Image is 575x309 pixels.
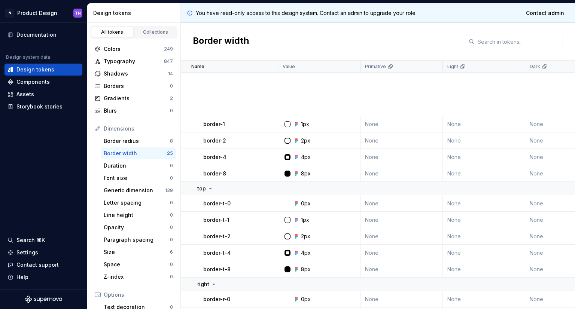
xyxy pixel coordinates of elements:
[16,236,45,244] div: Search ⌘K
[104,45,164,53] div: Colors
[197,185,206,192] p: top
[104,95,170,102] div: Gradients
[197,281,209,288] p: right
[16,91,34,98] div: Assets
[443,261,525,278] td: None
[104,58,164,65] div: Typography
[301,233,310,240] div: 2px
[4,101,82,113] a: Storybook stories
[301,216,309,224] div: 1px
[365,64,386,70] p: Primative
[170,224,173,230] div: 0
[301,170,311,177] div: 8px
[301,249,311,257] div: 4px
[104,162,170,169] div: Duration
[203,137,226,144] p: border-2
[301,137,310,144] div: 2px
[93,9,177,17] div: Design tokens
[360,212,443,228] td: None
[101,258,176,270] a: Space0
[447,64,458,70] p: Light
[443,228,525,245] td: None
[101,271,176,283] a: Z-index0
[170,249,173,255] div: 6
[170,163,173,169] div: 0
[16,31,57,39] div: Documentation
[360,165,443,182] td: None
[283,64,295,70] p: Value
[360,195,443,212] td: None
[104,107,170,114] div: Blurs
[4,76,82,88] a: Components
[170,237,173,243] div: 0
[4,64,82,76] a: Design tokens
[104,125,173,132] div: Dimensions
[104,291,173,299] div: Options
[92,55,176,67] a: Typography847
[360,228,443,245] td: None
[475,35,563,48] input: Search in tokens...
[203,296,230,303] p: border-r-0
[92,80,176,92] a: Borders0
[16,273,28,281] div: Help
[443,165,525,182] td: None
[443,291,525,308] td: None
[360,261,443,278] td: None
[301,296,311,303] div: 0px
[360,132,443,149] td: None
[92,68,176,80] a: Shadows14
[104,236,170,244] div: Paragraph spacing
[101,135,176,147] a: Border radius8
[101,221,176,233] a: Opacity0
[16,78,50,86] div: Components
[4,234,82,246] button: Search ⌘K
[203,120,225,128] p: border-1
[360,116,443,132] td: None
[521,6,569,20] a: Contact admin
[193,35,249,48] h2: Border width
[167,150,173,156] div: 25
[104,150,167,157] div: Border width
[16,249,38,256] div: Settings
[4,88,82,100] a: Assets
[301,266,311,273] div: 8px
[170,108,173,114] div: 0
[104,199,170,206] div: Letter spacing
[137,29,174,35] div: Collections
[360,149,443,165] td: None
[101,246,176,258] a: Size6
[203,153,226,161] p: border-4
[104,224,170,231] div: Opacity
[530,64,540,70] p: Dark
[170,274,173,280] div: 0
[25,296,62,303] svg: Supernova Logo
[170,200,173,206] div: 0
[203,266,231,273] p: border-t-8
[170,261,173,267] div: 0
[301,120,309,128] div: 1px
[75,10,81,16] div: TN
[6,54,50,60] div: Design system data
[104,174,170,182] div: Font size
[104,248,170,256] div: Size
[170,138,173,144] div: 8
[104,261,170,268] div: Space
[443,149,525,165] td: None
[443,132,525,149] td: None
[301,200,311,207] div: 0px
[16,66,54,73] div: Design tokens
[164,46,173,52] div: 249
[301,153,311,161] div: 4px
[101,160,176,172] a: Duration0
[4,29,82,41] a: Documentation
[443,116,525,132] td: None
[92,92,176,104] a: Gradients2
[104,70,168,77] div: Shadows
[104,273,170,281] div: Z-index
[203,249,231,257] p: border-t-4
[94,29,131,35] div: All tokens
[360,245,443,261] td: None
[203,200,231,207] p: border-t-0
[101,234,176,246] a: Paragraph spacing0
